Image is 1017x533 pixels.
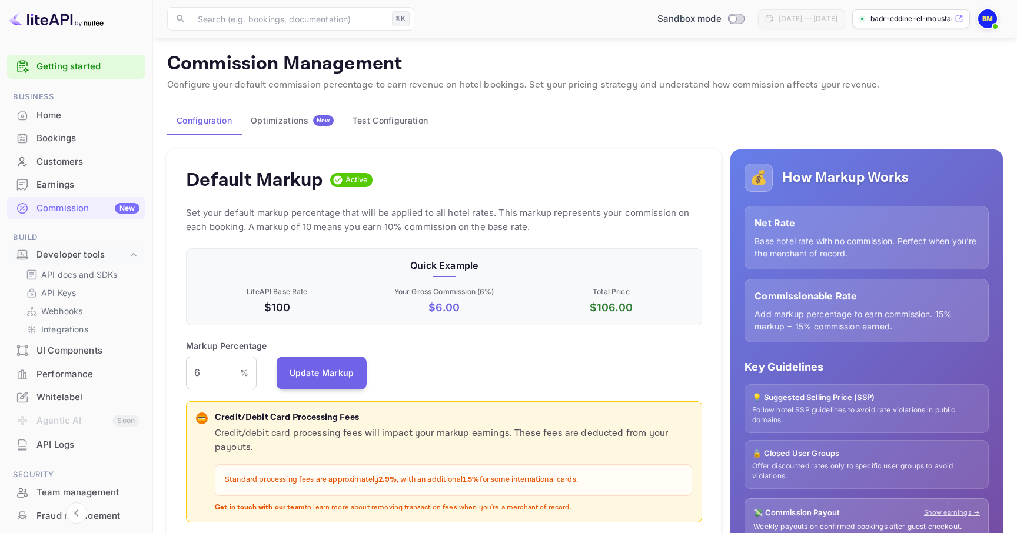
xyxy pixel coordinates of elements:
[753,522,980,532] p: Weekly payouts on confirmed bookings after guest checkout.
[21,266,141,283] div: API docs and SDKs
[750,167,767,188] p: 💰
[167,52,1003,76] p: Commission Management
[21,321,141,338] div: Integrations
[36,109,139,122] div: Home
[870,14,952,24] p: badr-eddine-el-moustai...
[7,91,145,104] span: Business
[21,284,141,301] div: API Keys
[657,12,722,26] span: Sandbox mode
[7,127,145,149] a: Bookings
[36,344,139,358] div: UI Components
[752,448,981,459] p: 🔒 Closed User Groups
[186,168,323,192] h4: Default Markup
[21,302,141,319] div: Webhooks
[7,468,145,481] span: Security
[7,174,145,196] div: Earnings
[26,287,136,299] a: API Keys
[378,475,397,485] strong: 2.9%
[240,367,248,379] p: %
[7,339,145,361] a: UI Components
[530,299,693,315] p: $ 106.00
[7,231,145,244] span: Build
[41,323,88,335] p: Integrations
[36,202,139,215] div: Commission
[36,132,139,145] div: Bookings
[186,357,240,389] input: 0
[7,104,145,126] a: Home
[26,305,136,317] a: Webhooks
[7,197,145,219] a: CommissionNew
[41,287,76,299] p: API Keys
[7,339,145,362] div: UI Components
[755,216,979,230] p: Net Rate
[7,481,145,504] div: Team management
[7,151,145,174] div: Customers
[7,151,145,172] a: Customers
[924,508,980,518] a: Show earnings →
[779,14,837,24] div: [DATE] — [DATE]
[36,155,139,169] div: Customers
[197,413,206,424] p: 💳
[215,503,305,512] strong: Get in touch with our team
[41,305,82,317] p: Webhooks
[7,363,145,386] div: Performance
[186,339,267,352] p: Markup Percentage
[196,299,358,315] p: $100
[36,368,139,381] div: Performance
[755,235,979,259] p: Base hotel rate with no commission. Perfect when you're the merchant of record.
[7,434,145,457] div: API Logs
[755,308,979,332] p: Add markup percentage to earn commission. 15% markup = 15% commission earned.
[745,359,989,375] p: Key Guidelines
[167,106,241,135] button: Configuration
[36,486,139,499] div: Team management
[36,248,128,262] div: Developer tools
[341,174,373,186] span: Active
[115,203,139,214] div: New
[752,405,981,425] p: Follow hotel SSP guidelines to avoid rate violations in public domains.
[167,78,1003,92] p: Configure your default commission percentage to earn revenue on hotel bookings. Set your pricing ...
[66,502,87,524] button: Collapse navigation
[215,503,692,513] p: to learn more about removing transaction fees when you're a merchant of record.
[277,357,367,389] button: Update Markup
[191,7,387,31] input: Search (e.g. bookings, documentation)
[9,9,104,28] img: LiteAPI logo
[7,386,145,408] a: Whitelabel
[36,391,139,404] div: Whitelabel
[752,461,981,481] p: Offer discounted rates only to specific user groups to avoid violations.
[36,438,139,452] div: API Logs
[7,505,145,528] div: Fraud management
[36,509,139,523] div: Fraud management
[7,481,145,503] a: Team management
[196,287,358,297] p: LiteAPI Base Rate
[7,245,145,265] div: Developer tools
[7,386,145,409] div: Whitelabel
[26,268,136,281] a: API docs and SDKs
[215,427,692,455] p: Credit/debit card processing fees will impact your markup earnings. These fees are deducted from ...
[7,434,145,455] a: API Logs
[215,411,692,425] p: Credit/Debit Card Processing Fees
[7,104,145,127] div: Home
[7,197,145,220] div: CommissionNew
[978,9,997,28] img: badr-eddine El moustaine
[225,474,682,486] p: Standard processing fees are approximately , with an additional for some international cards.
[313,116,334,124] span: New
[755,289,979,303] p: Commissionable Rate
[343,106,437,135] button: Test Configuration
[186,206,702,234] p: Set your default markup percentage that will be applied to all hotel rates. This markup represent...
[196,258,692,272] p: Quick Example
[7,174,145,195] a: Earnings
[7,505,145,527] a: Fraud management
[41,268,118,281] p: API docs and SDKs
[653,12,749,26] div: Switch to Production mode
[7,363,145,385] a: Performance
[26,323,136,335] a: Integrations
[7,55,145,79] div: Getting started
[530,287,693,297] p: Total Price
[392,11,410,26] div: ⌘K
[363,287,526,297] p: Your Gross Commission ( 6 %)
[7,127,145,150] div: Bookings
[36,60,139,74] a: Getting started
[251,115,334,126] div: Optimizations
[782,168,909,187] h5: How Markup Works
[363,299,526,315] p: $ 6.00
